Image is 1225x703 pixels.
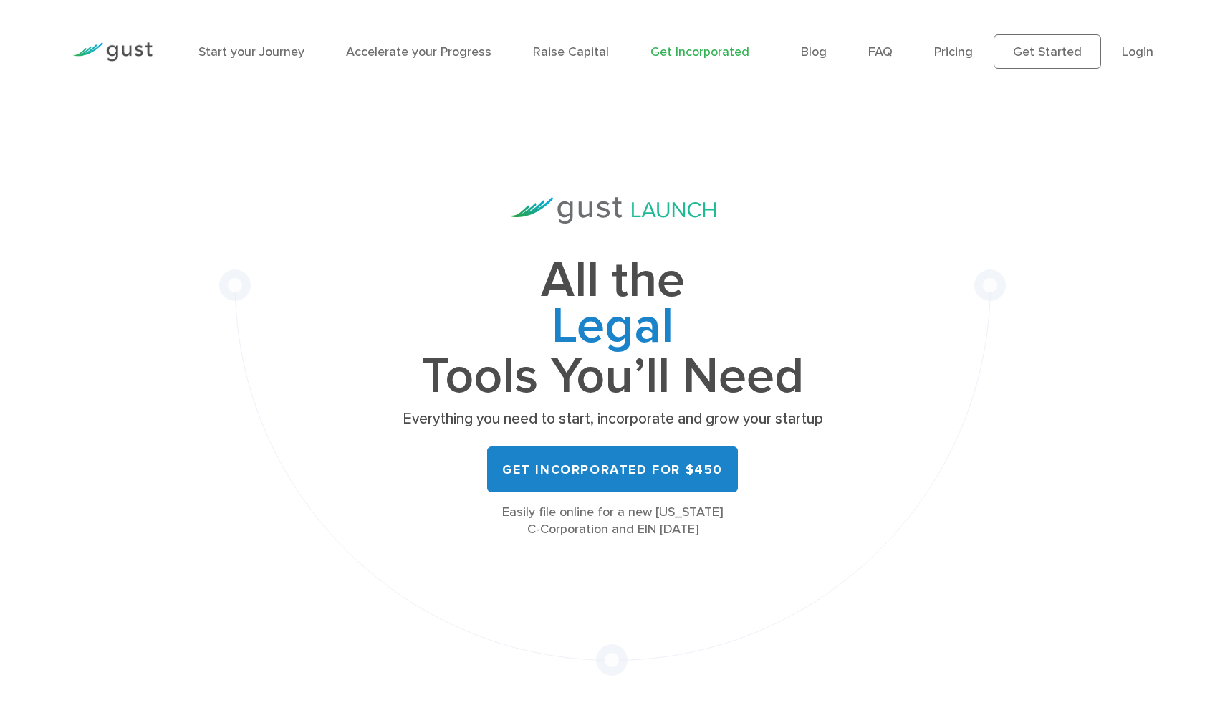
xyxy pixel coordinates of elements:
[198,44,304,59] a: Start your Journey
[934,44,973,59] a: Pricing
[868,44,893,59] a: FAQ
[398,304,827,354] span: Legal
[533,44,609,59] a: Raise Capital
[487,446,738,492] a: Get Incorporated for $450
[801,44,827,59] a: Blog
[650,44,749,59] a: Get Incorporated
[398,258,827,399] h1: All the Tools You’ll Need
[1122,44,1153,59] a: Login
[994,34,1101,69] a: Get Started
[398,409,827,429] p: Everything you need to start, incorporate and grow your startup
[398,504,827,538] div: Easily file online for a new [US_STATE] C-Corporation and EIN [DATE]
[72,42,153,62] img: Gust Logo
[509,197,716,224] img: Gust Launch Logo
[346,44,491,59] a: Accelerate your Progress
